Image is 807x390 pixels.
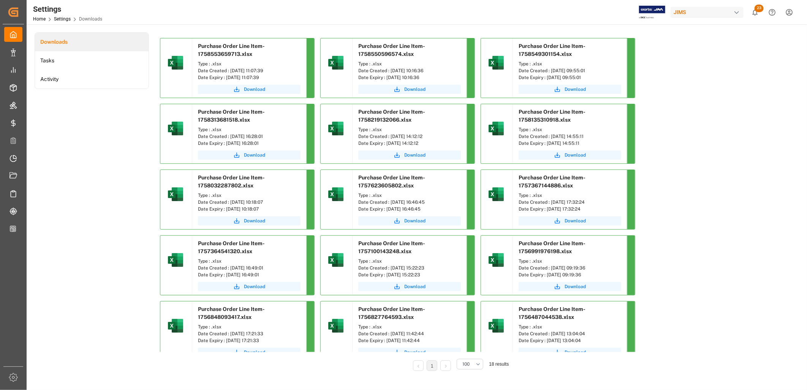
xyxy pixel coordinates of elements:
[358,74,461,81] div: Date Expiry : [DATE] 10:16:36
[166,185,185,203] img: microsoft-excel-2019--v1.png
[519,85,621,94] button: Download
[519,74,621,81] div: Date Expiry : [DATE] 09:55:01
[565,86,586,93] span: Download
[519,67,621,74] div: Date Created : [DATE] 09:55:01
[198,265,301,271] div: Date Created : [DATE] 16:49:01
[358,199,461,206] div: Date Created : [DATE] 16:46:45
[198,199,301,206] div: Date Created : [DATE] 10:18:07
[358,265,461,271] div: Date Created : [DATE] 15:22:23
[404,217,426,224] span: Download
[327,251,345,269] img: microsoft-excel-2019--v1.png
[327,317,345,335] img: microsoft-excel-2019--v1.png
[358,126,461,133] div: Type : .xlsx
[519,109,585,123] span: Purchase Order Line Item-1758135310918.xlsx
[519,60,621,67] div: Type : .xlsx
[33,3,102,15] div: Settings
[519,140,621,147] div: Date Expiry : [DATE] 14:55:11
[404,86,426,93] span: Download
[166,119,185,138] img: microsoft-excel-2019--v1.png
[427,360,437,371] li: 1
[35,70,149,89] a: Activity
[462,361,470,368] span: 100
[358,348,461,357] button: Download
[519,133,621,140] div: Date Created : [DATE] 14:55:11
[198,216,301,225] button: Download
[358,206,461,212] div: Date Expiry : [DATE] 16:46:45
[198,192,301,199] div: Type : .xlsx
[358,240,425,254] span: Purchase Order Line Item-1757100143248.xlsx
[358,67,461,74] div: Date Created : [DATE] 10:16:36
[358,258,461,265] div: Type : .xlsx
[244,283,265,290] span: Download
[519,199,621,206] div: Date Created : [DATE] 17:32:24
[519,323,621,330] div: Type : .xlsx
[519,192,621,199] div: Type : .xlsx
[519,216,621,225] button: Download
[358,85,461,94] button: Download
[755,5,764,12] span: 23
[358,337,461,344] div: Date Expiry : [DATE] 11:42:44
[747,4,764,21] button: show 23 new notifications
[487,54,505,72] img: microsoft-excel-2019--v1.png
[198,85,301,94] button: Download
[519,348,621,357] button: Download
[487,317,505,335] img: microsoft-excel-2019--v1.png
[358,133,461,140] div: Date Created : [DATE] 14:12:12
[639,6,665,19] img: Exertis%20JAM%20-%20Email%20Logo.jpg_1722504956.jpg
[35,33,149,51] li: Downloads
[358,151,461,160] button: Download
[519,174,585,189] span: Purchase Order Line Item-1757367144886.xlsx
[244,152,265,159] span: Download
[198,240,265,254] span: Purchase Order Line Item-1757364541320.xlsx
[764,4,781,21] button: Help Center
[198,67,301,74] div: Date Created : [DATE] 11:07:39
[404,152,426,159] span: Download
[35,51,149,70] a: Tasks
[327,119,345,138] img: microsoft-excel-2019--v1.png
[519,330,621,337] div: Date Created : [DATE] 13:04:04
[358,43,425,57] span: Purchase Order Line Item-1758550596574.xlsx
[198,337,301,344] div: Date Expiry : [DATE] 17:21:33
[198,151,301,160] button: Download
[198,348,301,357] a: Download
[489,361,509,367] span: 18 results
[358,282,461,291] button: Download
[519,265,621,271] div: Date Created : [DATE] 09:19:36
[198,282,301,291] button: Download
[440,360,451,371] li: Next Page
[404,349,426,356] span: Download
[565,152,586,159] span: Download
[487,251,505,269] img: microsoft-excel-2019--v1.png
[358,323,461,330] div: Type : .xlsx
[358,192,461,199] div: Type : .xlsx
[244,86,265,93] span: Download
[519,258,621,265] div: Type : .xlsx
[198,271,301,278] div: Date Expiry : [DATE] 16:49:01
[671,7,744,18] div: JIMS
[413,360,424,371] li: Previous Page
[358,140,461,147] div: Date Expiry : [DATE] 14:12:12
[327,54,345,72] img: microsoft-excel-2019--v1.png
[358,109,425,123] span: Purchase Order Line Item-1758219132066.xlsx
[358,330,461,337] div: Date Created : [DATE] 11:42:44
[358,216,461,225] a: Download
[327,185,345,203] img: microsoft-excel-2019--v1.png
[519,282,621,291] button: Download
[519,206,621,212] div: Date Expiry : [DATE] 17:32:24
[198,306,265,320] span: Purchase Order Line Item-1756848093417.xlsx
[198,43,265,57] span: Purchase Order Line Item-1758553659713.xlsx
[487,185,505,203] img: microsoft-excel-2019--v1.png
[519,306,585,320] span: Purchase Order Line Item-1756487044538.xlsx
